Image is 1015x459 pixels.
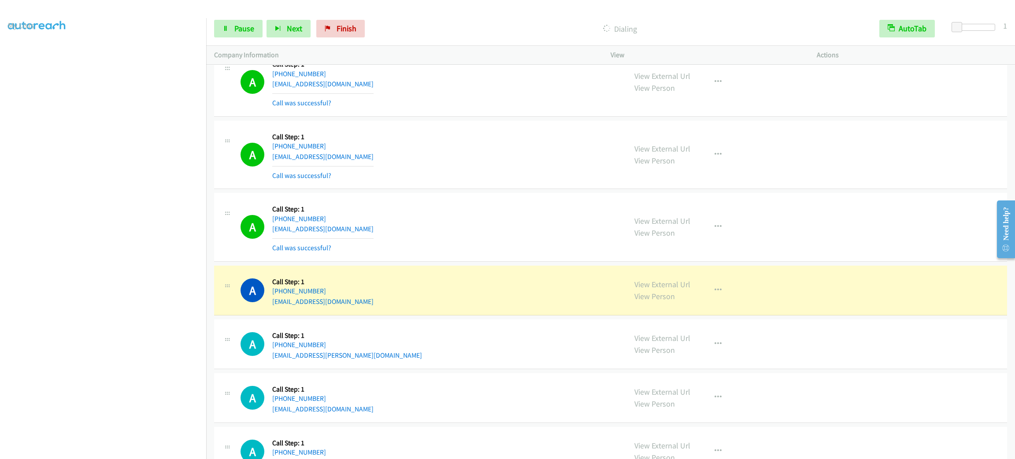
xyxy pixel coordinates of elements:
a: My Lists [8,20,34,30]
h5: Call Step: 1 [272,439,374,448]
p: View [611,50,801,60]
a: [EMAIL_ADDRESS][PERSON_NAME][DOMAIN_NAME] [272,351,422,359]
a: Call was successful? [272,99,331,107]
a: View External Url [634,387,690,397]
a: [PHONE_NUMBER] [272,448,326,456]
p: Dialing [377,23,863,35]
a: View External Url [634,279,690,289]
h5: Call Step: 1 [272,133,374,141]
a: View Person [634,399,675,409]
a: [PHONE_NUMBER] [272,341,326,349]
a: Call was successful? [272,171,331,180]
span: Next [287,23,302,33]
a: Call was successful? [272,244,331,252]
a: [PHONE_NUMBER] [272,215,326,223]
a: View External Url [634,71,690,81]
a: [EMAIL_ADDRESS][DOMAIN_NAME] [272,225,374,233]
a: Pause [214,20,263,37]
iframe: Resource Center [989,194,1015,264]
a: [PHONE_NUMBER] [272,142,326,150]
a: [PHONE_NUMBER] [272,394,326,403]
div: 1 [1003,20,1007,32]
a: [EMAIL_ADDRESS][DOMAIN_NAME] [272,152,374,161]
a: View Person [634,228,675,238]
a: [PHONE_NUMBER] [272,287,326,295]
a: View Person [634,155,675,166]
h5: Call Step: 1 [272,205,374,214]
a: View External Url [634,440,690,451]
button: AutoTab [879,20,935,37]
a: View Person [634,291,675,301]
a: View External Url [634,144,690,154]
a: View External Url [634,333,690,343]
h1: A [241,143,264,167]
a: [EMAIL_ADDRESS][DOMAIN_NAME] [272,80,374,88]
a: [EMAIL_ADDRESS][DOMAIN_NAME] [272,405,374,413]
div: The call is yet to be attempted [241,332,264,356]
a: [EMAIL_ADDRESS][DOMAIN_NAME] [272,297,374,306]
a: View Person [634,83,675,93]
h1: A [241,70,264,94]
h5: Call Step: 1 [272,278,374,286]
h1: A [241,386,264,410]
a: Finish [316,20,365,37]
a: [PHONE_NUMBER] [272,70,326,78]
iframe: To enrich screen reader interactions, please activate Accessibility in Grammarly extension settings [8,39,206,458]
button: Next [267,20,311,37]
span: Finish [337,23,356,33]
h5: Call Step: 1 [272,385,374,394]
a: View External Url [634,216,690,226]
p: Company Information [214,50,595,60]
h5: Call Step: 1 [272,331,422,340]
a: View Person [634,345,675,355]
span: Pause [234,23,254,33]
p: Actions [817,50,1007,60]
h1: A [241,215,264,239]
h1: A [241,332,264,356]
h1: A [241,278,264,302]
